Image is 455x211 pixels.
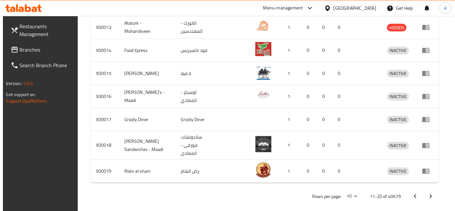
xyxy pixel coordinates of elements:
[312,192,341,201] p: Rows per page:
[302,39,317,62] td: 0
[302,160,317,183] td: 0
[20,46,74,54] span: Branches
[119,85,176,108] td: [PERSON_NAME]'s - Maadi
[422,69,434,77] div: Menu
[317,160,333,183] td: 0
[6,90,36,99] span: Get support on:
[176,39,216,62] td: فود اكسبريس
[119,131,176,160] td: [PERSON_NAME] Sandwiches - Maadi
[422,116,434,123] div: Menu
[302,85,317,108] td: 0
[279,16,302,39] td: 1
[302,108,317,131] td: 0
[279,160,302,183] td: 1
[333,131,348,160] td: 0
[91,131,119,160] td: 500018
[422,93,434,100] div: Menu
[279,39,302,62] td: 1
[344,192,359,201] div: Rows per page:
[20,61,74,69] span: Search Branch Phone
[370,192,401,201] p: 11-20 of 40679
[255,136,271,152] img: Murphy’s Sandwiches - Maadi
[176,108,216,131] td: Grizzly Diner
[387,93,409,100] span: INACTIVE
[302,62,317,85] td: 0
[423,189,438,204] button: Next page
[91,108,119,131] td: 500017
[255,110,271,126] img: Grizzly Diner
[444,5,447,12] span: A
[279,62,302,85] td: 1
[333,108,348,131] td: 0
[407,189,423,204] button: Previous page
[387,47,409,54] span: INACTIVE
[279,131,302,160] td: 1
[176,62,216,85] td: لا فيلا
[317,39,333,62] td: 0
[302,131,317,160] td: 0
[23,79,33,88] span: 1.0.0
[333,160,348,183] td: 0
[176,16,216,39] td: اتاتورك - المهندسين
[422,46,434,54] div: Menu
[255,41,271,57] img: Food Xpress
[6,42,79,57] a: Branches
[387,142,409,149] span: INACTIVE
[263,4,303,12] div: Menu-management
[422,23,434,31] div: Menu
[119,16,176,39] td: Ataturk - Mohandiseen
[333,16,348,39] td: 0
[91,62,119,85] td: 500015
[422,167,434,175] div: Menu
[422,142,434,149] div: Menu
[333,62,348,85] td: 0
[6,97,47,105] a: Support.OpsPlatform
[176,85,216,108] td: لوسيلز - المعادي
[317,108,333,131] td: 0
[119,108,176,131] td: Grizzly Diner
[6,19,79,42] a: Restaurants Management
[302,16,317,39] td: 0
[279,85,302,108] td: 1
[176,131,216,160] td: ساندوتشات مورفي - المعادى
[333,39,348,62] td: 0
[317,16,333,39] td: 0
[334,5,376,12] div: [GEOGRAPHIC_DATA]
[176,160,216,183] td: ركن الشام
[91,160,119,183] td: 500019
[255,64,271,80] img: La Vella
[387,116,409,123] span: INACTIVE
[317,62,333,85] td: 0
[119,160,176,183] td: Rokn el sham
[119,62,176,85] td: [PERSON_NAME]
[317,85,333,108] td: 0
[317,131,333,160] td: 0
[91,39,119,62] td: 500014
[279,108,302,131] td: 1
[6,79,22,88] span: Version:
[91,85,119,108] td: 500016
[333,85,348,108] td: 0
[255,162,271,178] img: Rokn el sham
[6,57,79,73] a: Search Branch Phone
[387,24,406,31] span: HIDDEN
[20,22,74,38] span: Restaurants Management
[387,70,409,77] span: INACTIVE
[387,168,409,175] span: INACTIVE
[119,39,176,62] td: Food Xpress
[255,87,271,103] img: Lucille's - Maadi
[91,16,119,39] td: 500013
[255,18,271,34] img: Ataturk - Mohandiseen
